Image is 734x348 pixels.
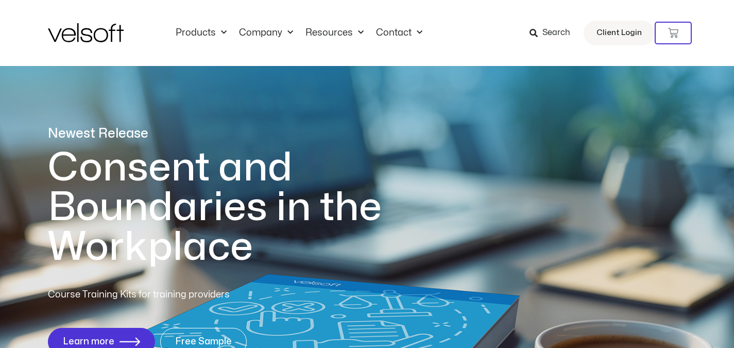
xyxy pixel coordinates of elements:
[48,148,424,267] h1: Consent and Boundaries in the Workplace
[530,24,577,42] a: Search
[370,27,429,39] a: ContactMenu Toggle
[584,21,655,45] a: Client Login
[542,26,570,40] span: Search
[48,125,424,143] p: Newest Release
[233,27,299,39] a: CompanyMenu Toggle
[169,27,233,39] a: ProductsMenu Toggle
[175,337,232,347] span: Free Sample
[299,27,370,39] a: ResourcesMenu Toggle
[63,337,114,347] span: Learn more
[169,27,429,39] nav: Menu
[48,23,124,42] img: Velsoft Training Materials
[596,26,642,40] span: Client Login
[48,288,304,302] p: Course Training Kits for training providers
